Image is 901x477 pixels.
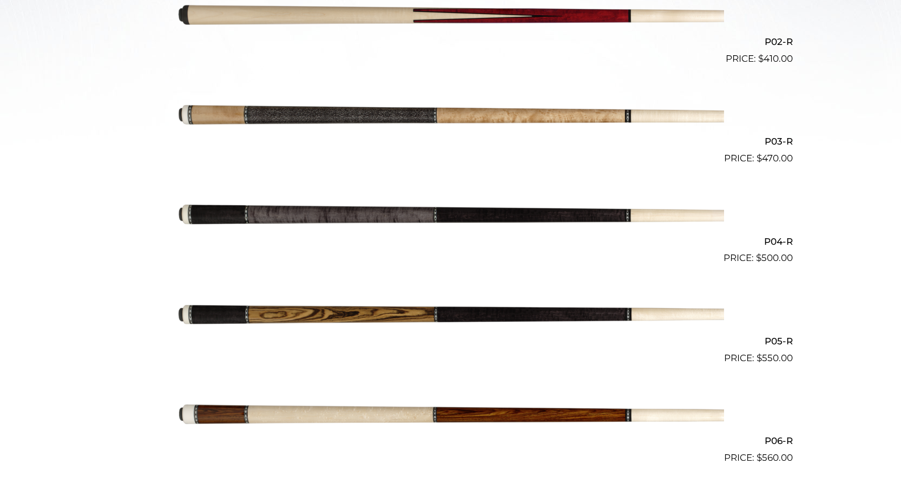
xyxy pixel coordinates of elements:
[757,352,793,363] bdi: 550.00
[109,132,793,152] h2: P03-R
[757,153,793,164] bdi: 470.00
[109,170,793,265] a: P04-R $500.00
[756,252,793,263] bdi: 500.00
[109,370,793,465] a: P06-R $560.00
[177,70,724,161] img: P03-R
[109,331,793,351] h2: P05-R
[109,231,793,251] h2: P04-R
[757,452,762,463] span: $
[757,352,762,363] span: $
[109,70,793,166] a: P03-R $470.00
[109,270,793,365] a: P05-R $550.00
[177,270,724,361] img: P05-R
[177,170,724,261] img: P04-R
[757,452,793,463] bdi: 560.00
[758,53,764,64] span: $
[109,31,793,51] h2: P02-R
[109,431,793,451] h2: P06-R
[757,153,762,164] span: $
[758,53,793,64] bdi: 410.00
[756,252,761,263] span: $
[177,370,724,461] img: P06-R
